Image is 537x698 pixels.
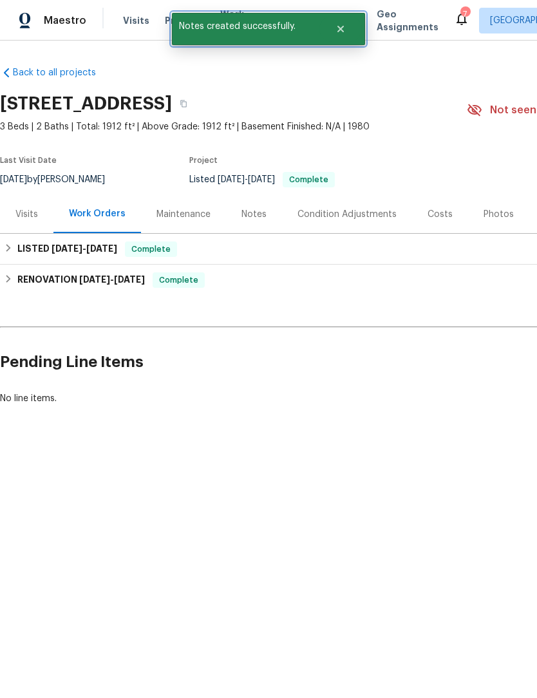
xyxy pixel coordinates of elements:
[172,13,319,40] span: Notes created successfully.
[460,8,469,21] div: 7
[220,8,253,33] span: Work Orders
[319,16,362,42] button: Close
[428,208,453,221] div: Costs
[79,275,145,284] span: -
[126,243,176,256] span: Complete
[17,272,145,288] h6: RENOVATION
[44,14,86,27] span: Maestro
[79,275,110,284] span: [DATE]
[52,244,117,253] span: -
[123,14,149,27] span: Visits
[154,274,203,287] span: Complete
[241,208,267,221] div: Notes
[484,208,514,221] div: Photos
[377,8,438,33] span: Geo Assignments
[86,244,117,253] span: [DATE]
[15,208,38,221] div: Visits
[284,176,334,184] span: Complete
[156,208,211,221] div: Maintenance
[165,14,205,27] span: Projects
[297,208,397,221] div: Condition Adjustments
[189,156,218,164] span: Project
[218,175,245,184] span: [DATE]
[69,207,126,220] div: Work Orders
[189,175,335,184] span: Listed
[17,241,117,257] h6: LISTED
[52,244,82,253] span: [DATE]
[218,175,275,184] span: -
[172,92,195,115] button: Copy Address
[248,175,275,184] span: [DATE]
[114,275,145,284] span: [DATE]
